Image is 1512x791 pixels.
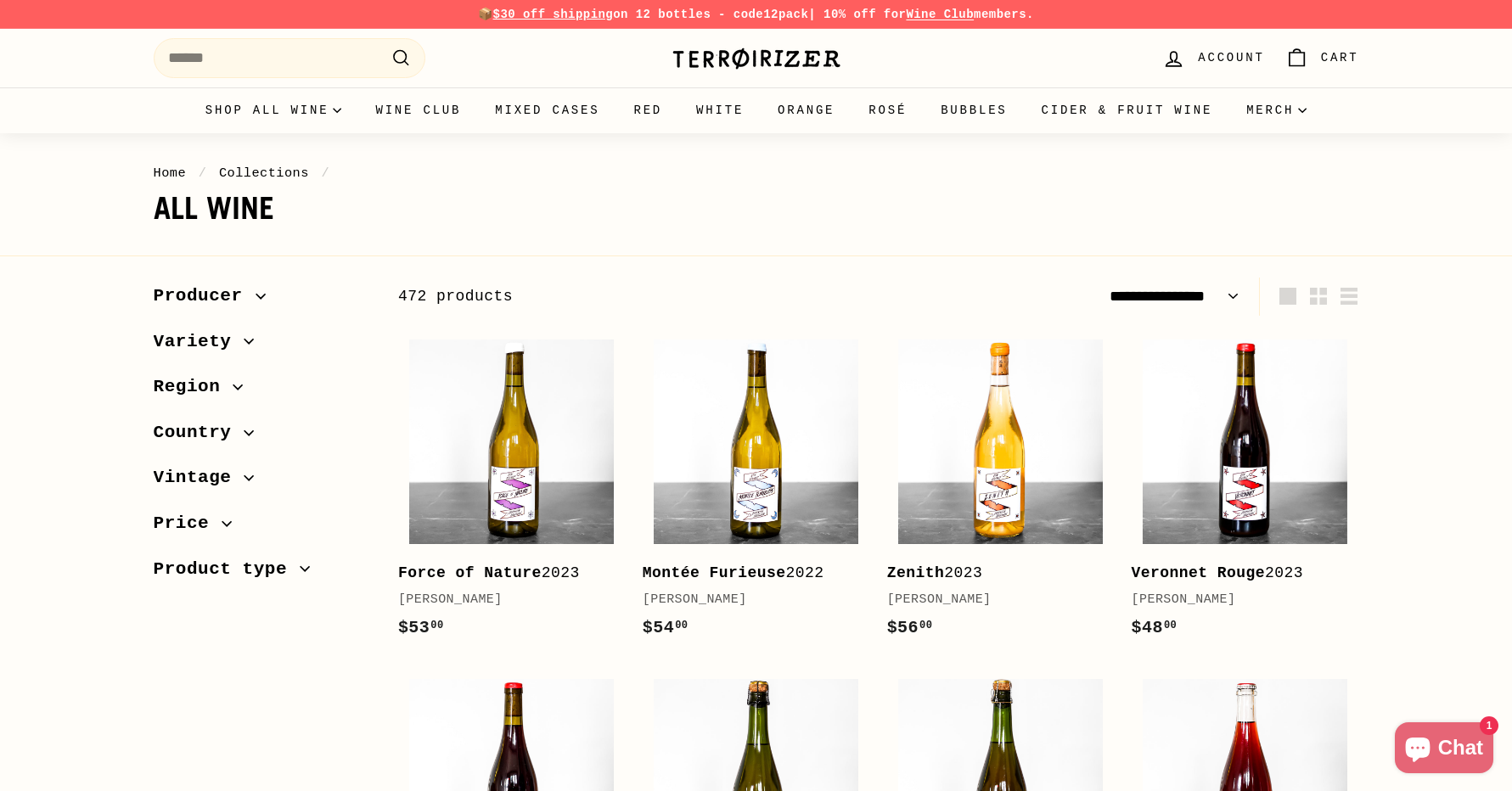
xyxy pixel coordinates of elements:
a: Bubbles [924,87,1024,133]
b: Montée Furieuse [643,564,786,581]
summary: Merch [1229,87,1324,133]
div: [PERSON_NAME] [643,590,853,610]
span: / [194,165,211,181]
div: [PERSON_NAME] [398,590,609,610]
span: Product type [154,555,301,584]
a: Red [616,87,679,133]
a: Wine Club [906,8,974,21]
b: Zenith [887,564,945,581]
button: Product type [154,551,371,597]
p: 📦 on 12 bottles - code | 10% off for members. [154,5,1359,24]
nav: breadcrumbs [154,163,1359,183]
span: Variety [154,328,245,356]
div: 2023 [1132,561,1342,586]
span: $56 [887,618,933,637]
a: Montée Furieuse2022[PERSON_NAME] [643,328,870,659]
div: 472 products [398,284,879,309]
span: Cart [1321,48,1359,67]
a: Force of Nature2023[PERSON_NAME] [398,328,626,659]
span: Account [1198,48,1264,67]
span: $48 [1132,618,1178,637]
span: Vintage [154,463,245,492]
div: [PERSON_NAME] [887,590,1098,610]
button: Vintage [154,459,371,505]
sup: 00 [1164,620,1177,631]
a: Cart [1275,33,1369,83]
div: 2022 [643,561,853,586]
div: 2023 [398,561,609,586]
a: Veronnet Rouge2023[PERSON_NAME] [1132,328,1359,659]
div: 2023 [887,561,1098,586]
a: Mixed Cases [478,87,616,133]
h1: All wine [154,192,1359,226]
button: Price [154,505,371,551]
span: $54 [643,618,689,637]
div: Primary [120,87,1393,133]
a: White [679,87,761,133]
button: Producer [154,278,371,323]
inbox-online-store-chat: Shopify online store chat [1390,722,1498,777]
strong: 12pack [763,8,808,21]
summary: Shop all wine [188,87,359,133]
span: $53 [398,618,444,637]
button: Region [154,368,371,414]
a: Account [1152,33,1274,83]
button: Country [154,414,371,460]
span: Producer [154,282,256,311]
button: Variety [154,323,371,369]
span: Region [154,373,233,401]
span: / [318,165,334,181]
a: Rosé [852,87,924,133]
b: Veronnet Rouge [1132,564,1266,581]
a: Orange [761,87,852,133]
a: Wine Club [358,87,478,133]
span: Price [154,509,222,538]
div: [PERSON_NAME] [1132,590,1342,610]
span: Country [154,418,245,447]
a: Cider & Fruit Wine [1025,87,1230,133]
a: Home [154,165,187,181]
sup: 00 [675,620,688,631]
span: $30 off shipping [493,8,614,21]
sup: 00 [919,620,932,631]
sup: 00 [430,620,443,631]
a: Zenith2023[PERSON_NAME] [887,328,1115,659]
b: Force of Nature [398,564,542,581]
a: Collections [219,165,309,181]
